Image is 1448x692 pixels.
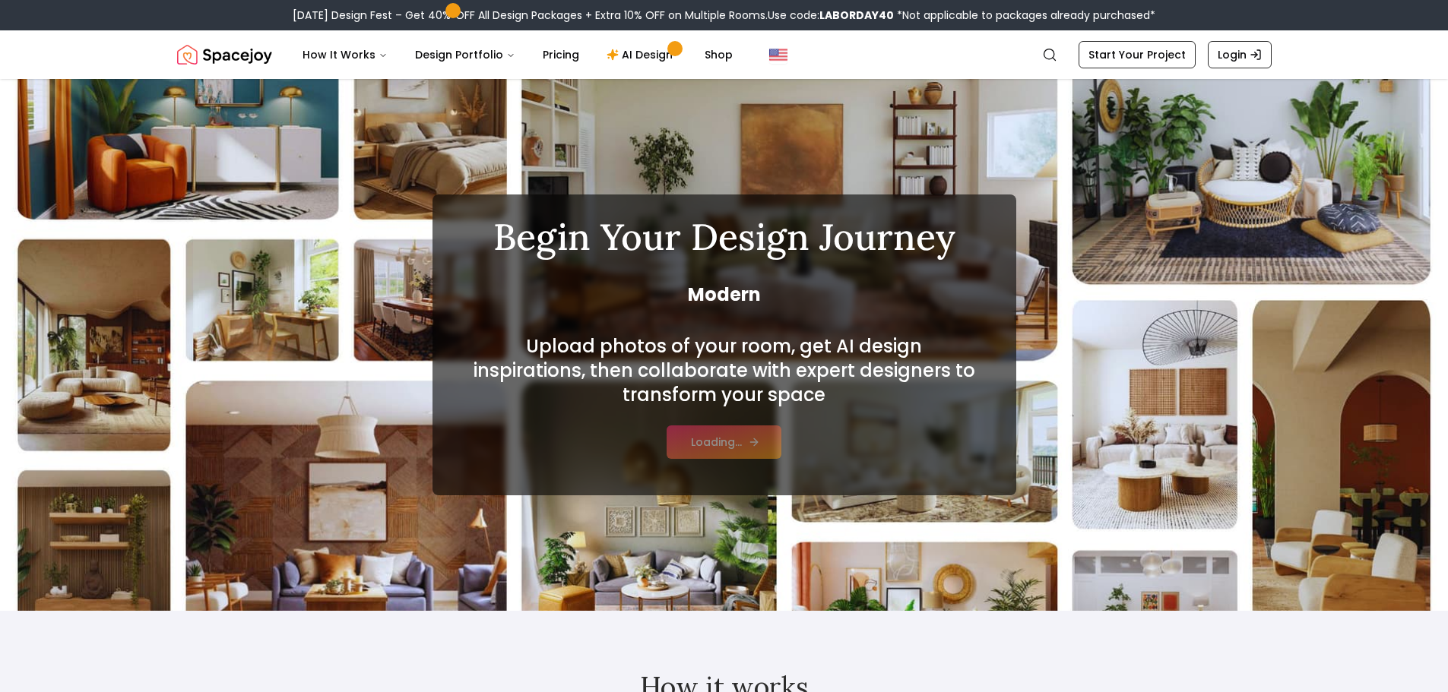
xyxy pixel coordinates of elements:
h1: Begin Your Design Journey [469,219,980,255]
a: AI Design [594,39,689,70]
div: [DATE] Design Fest – Get 40% OFF All Design Packages + Extra 10% OFF on Multiple Rooms. [293,8,1155,23]
span: Use code: [768,8,894,23]
nav: Main [290,39,745,70]
a: Shop [692,39,745,70]
a: Spacejoy [177,39,272,70]
h2: Upload photos of your room, get AI design inspirations, then collaborate with expert designers to... [469,334,980,407]
img: Spacejoy Logo [177,39,272,70]
nav: Global [177,30,1272,79]
a: Start Your Project [1079,41,1196,68]
button: How It Works [290,39,400,70]
span: Modern [469,283,980,307]
img: United States [769,46,787,64]
b: LABORDAY40 [819,8,894,23]
span: *Not applicable to packages already purchased* [894,8,1155,23]
a: Login [1208,41,1272,68]
a: Pricing [531,39,591,70]
button: Design Portfolio [403,39,528,70]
